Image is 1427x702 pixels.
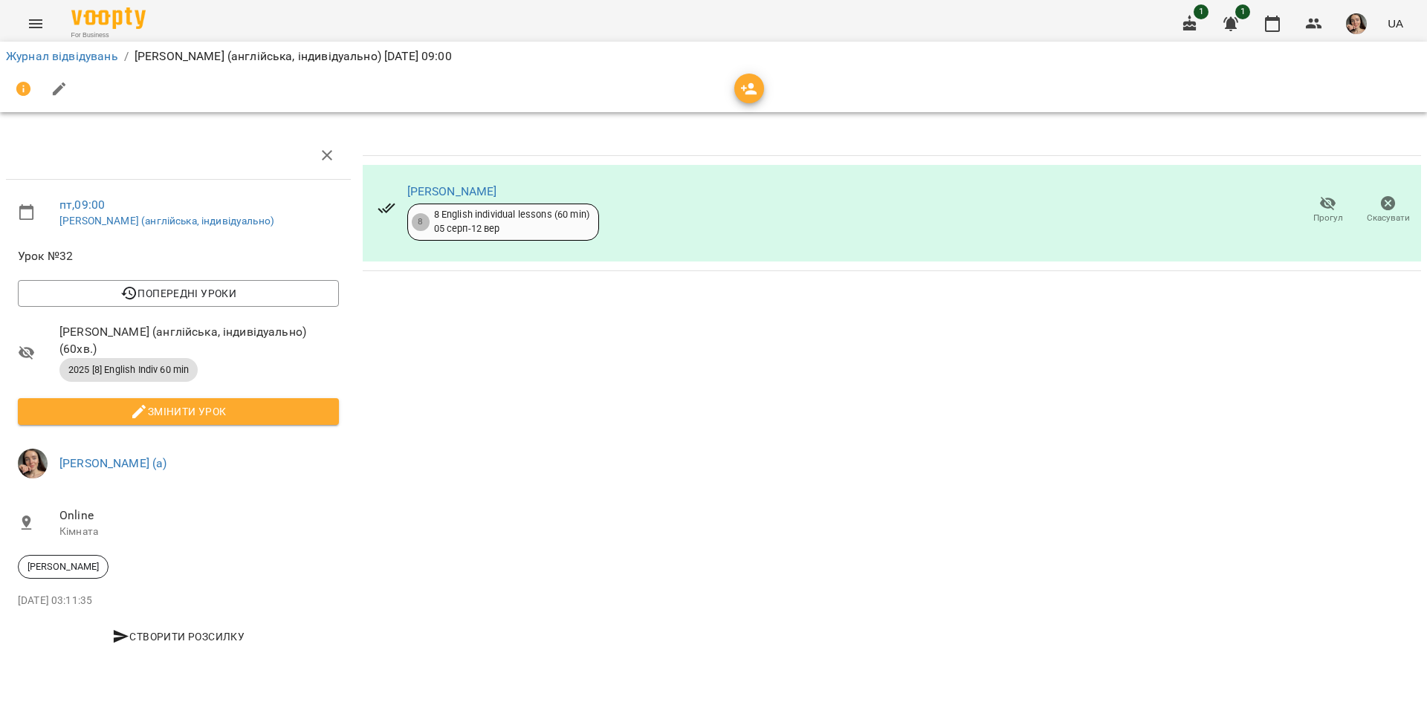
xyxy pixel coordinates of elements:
[71,7,146,29] img: Voopty Logo
[18,623,339,650] button: Створити розсилку
[124,48,129,65] li: /
[18,247,339,265] span: Урок №32
[18,555,109,579] div: [PERSON_NAME]
[59,323,339,358] span: [PERSON_NAME] (англійська, індивідуально) ( 60 хв. )
[1194,4,1208,19] span: 1
[19,560,108,573] span: [PERSON_NAME]
[59,456,167,470] a: [PERSON_NAME] (а)
[24,628,333,646] span: Створити розсилку
[6,48,1421,65] nav: breadcrumb
[18,280,339,307] button: Попередні уроки
[59,198,105,212] a: пт , 09:00
[59,507,339,524] span: Online
[18,594,339,608] p: [DATE] 03:11:35
[412,213,430,231] div: 8
[18,398,339,425] button: Змінити урок
[59,524,339,539] p: Кімната
[1298,189,1358,231] button: Прогул
[30,285,327,302] span: Попередні уроки
[18,449,48,478] img: aaa0aa5797c5ce11638e7aad685b53dd.jpeg
[1358,189,1418,231] button: Скасувати
[18,6,54,42] button: Menu
[71,30,146,40] span: For Business
[1235,4,1250,19] span: 1
[30,403,327,420] span: Змінити урок
[1388,16,1403,31] span: UA
[1367,212,1410,224] span: Скасувати
[59,215,274,227] a: [PERSON_NAME] (англійська, індивідуально)
[1313,212,1343,224] span: Прогул
[6,49,118,63] a: Журнал відвідувань
[434,208,589,235] div: 8 English individual lessons (60 min) 05 серп - 12 вер
[407,184,497,198] a: [PERSON_NAME]
[1382,10,1409,37] button: UA
[59,363,198,377] span: 2025 [8] English Indiv 60 min
[135,48,452,65] p: [PERSON_NAME] (англійська, індивідуально) [DATE] 09:00
[1346,13,1367,34] img: aaa0aa5797c5ce11638e7aad685b53dd.jpeg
